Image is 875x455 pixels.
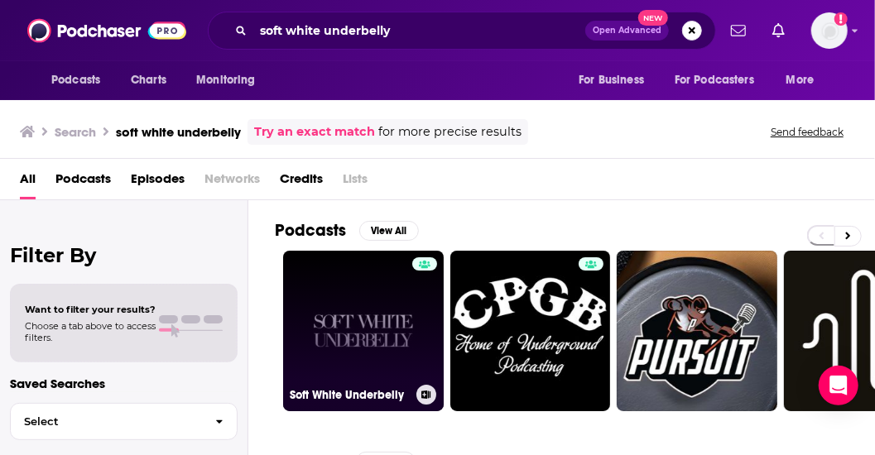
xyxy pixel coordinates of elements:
button: open menu [775,65,835,96]
button: View All [359,221,419,241]
span: Select [11,416,202,427]
input: Search podcasts, credits, & more... [253,17,585,44]
div: Search podcasts, credits, & more... [208,12,716,50]
h2: Filter By [10,243,238,267]
a: Credits [280,165,323,199]
a: Charts [120,65,176,96]
a: PodcastsView All [275,220,419,241]
span: For Podcasters [675,69,754,92]
span: Charts [131,69,166,92]
div: Open Intercom Messenger [819,366,858,405]
span: for more precise results [378,122,522,141]
button: open menu [185,65,276,96]
span: Networks [204,165,260,199]
a: Podcasts [55,165,111,199]
button: open menu [567,65,665,96]
a: Try an exact match [254,122,375,141]
svg: Add a profile image [834,12,848,26]
a: Show notifications dropdown [724,17,752,45]
button: open menu [664,65,778,96]
span: For Business [579,69,644,92]
a: All [20,165,36,199]
span: Podcasts [51,69,100,92]
button: Open AdvancedNew [585,21,669,41]
a: Episodes [131,165,185,199]
p: Saved Searches [10,376,238,391]
span: Open Advanced [593,26,661,35]
button: Select [10,403,238,440]
img: User Profile [811,12,848,49]
button: Send feedback [766,125,849,139]
span: Choose a tab above to access filters. [25,320,156,343]
img: Podchaser - Follow, Share and Rate Podcasts [27,15,186,46]
button: Show profile menu [811,12,848,49]
h3: Soft White Underbelly [290,388,410,402]
h2: Podcasts [275,220,346,241]
a: Soft White Underbelly [283,251,444,411]
a: Show notifications dropdown [766,17,791,45]
span: Lists [343,165,368,199]
h3: soft white underbelly [116,124,241,140]
span: New [638,10,668,26]
span: Logged in as AtriaBooks [811,12,848,49]
button: open menu [40,65,122,96]
h3: Search [55,124,96,140]
span: More [786,69,815,92]
span: Want to filter your results? [25,304,156,315]
span: Monitoring [196,69,255,92]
